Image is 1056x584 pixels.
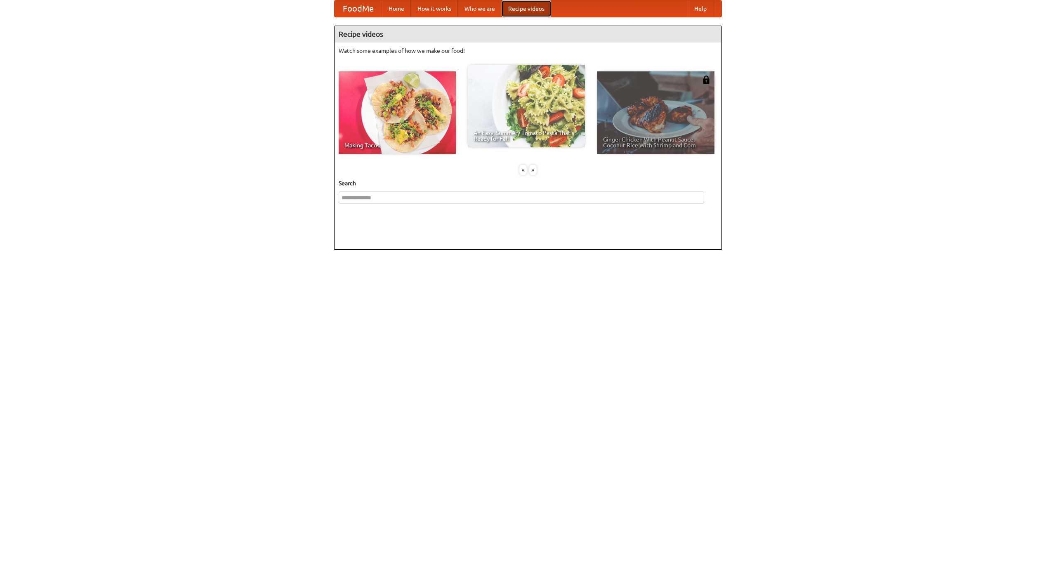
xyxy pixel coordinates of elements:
h4: Recipe videos [335,26,721,43]
a: Making Tacos [339,71,456,154]
span: An Easy, Summery Tomato Pasta That's Ready for Fall [474,130,579,142]
div: « [519,165,527,175]
a: Recipe videos [502,0,551,17]
a: An Easy, Summery Tomato Pasta That's Ready for Fall [468,65,585,147]
p: Watch some examples of how we make our food! [339,47,717,55]
a: FoodMe [335,0,382,17]
img: 483408.png [702,76,710,84]
span: Making Tacos [344,142,450,148]
a: Home [382,0,411,17]
a: Help [688,0,713,17]
a: Who we are [458,0,502,17]
h5: Search [339,179,717,187]
a: How it works [411,0,458,17]
div: » [529,165,537,175]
